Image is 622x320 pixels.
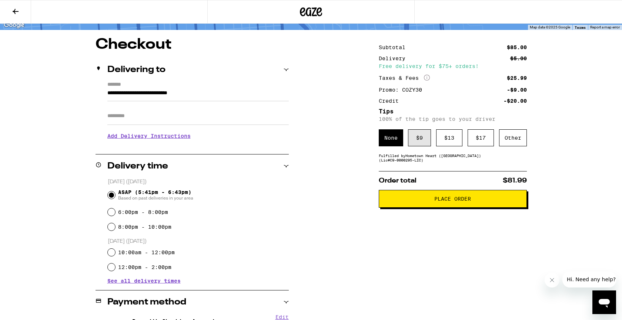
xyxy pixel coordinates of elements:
button: Place Order [379,190,527,208]
label: 10:00am - 12:00pm [118,249,175,255]
div: Fulfilled by Hometown Heart ([GEOGRAPHIC_DATA]) (Lic# C9-0000295-LIC ) [379,153,527,162]
iframe: Close message [545,273,559,287]
div: None [379,129,403,146]
div: -$9.00 [507,87,527,92]
a: Open this area in Google Maps (opens a new window) [2,20,26,30]
div: $25.99 [507,75,527,81]
p: [DATE] ([DATE]) [108,178,289,185]
iframe: Button to launch messaging window [592,290,616,314]
h3: Add Delivery Instructions [107,127,289,144]
a: Report a map error [590,25,620,29]
span: ASAP (5:41pm - 6:43pm) [118,189,193,201]
label: 8:00pm - 10:00pm [118,224,171,230]
label: 6:00pm - 8:00pm [118,209,168,215]
h1: Checkout [96,37,289,52]
iframe: Message from company [562,271,616,287]
h2: Delivering to [107,65,165,74]
div: $ 9 [408,129,431,146]
div: $5.00 [510,56,527,61]
p: We'll contact you at [PHONE_NUMBER] when we arrive [107,144,289,150]
span: Order total [379,177,417,184]
div: Delivery [379,56,411,61]
div: -$20.00 [504,98,527,103]
div: Subtotal [379,45,411,50]
div: $ 17 [468,129,494,146]
div: Other [499,129,527,146]
span: Place Order [434,196,471,201]
span: Based on past deliveries in your area [118,195,193,201]
div: $85.00 [507,45,527,50]
div: Free delivery for $75+ orders! [379,64,527,69]
div: Credit [379,98,404,103]
div: $ 13 [436,129,462,146]
a: Terms [575,25,586,30]
span: $81.99 [503,177,527,184]
div: Taxes & Fees [379,75,430,81]
h5: Tips [379,109,527,115]
div: Promo: COZY30 [379,87,427,92]
img: Google [2,20,26,30]
button: Edit [275,314,289,320]
span: Map data ©2025 Google [530,25,570,29]
label: 12:00pm - 2:00pm [118,264,171,270]
h2: Delivery time [107,162,168,171]
p: [DATE] ([DATE]) [108,238,289,245]
p: 100% of the tip goes to your driver [379,116,527,122]
h2: Payment method [107,298,186,307]
button: See all delivery times [107,278,181,283]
